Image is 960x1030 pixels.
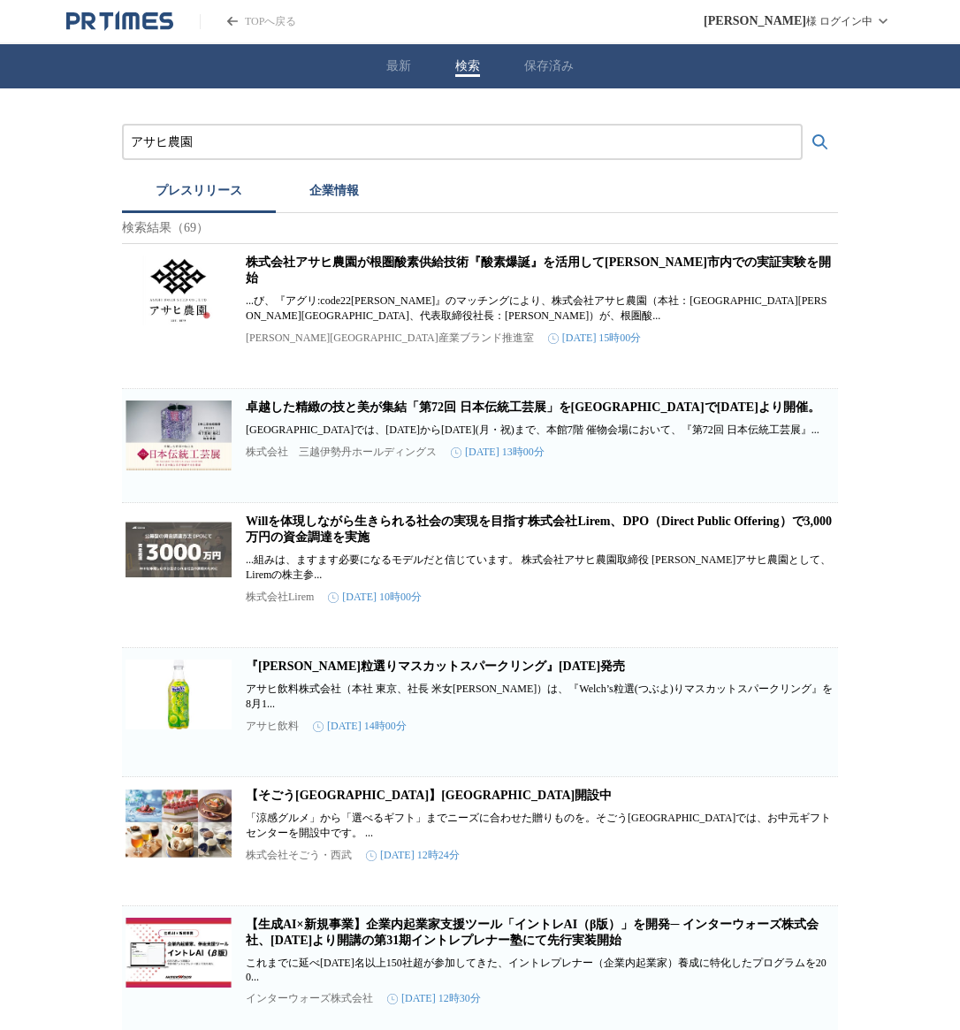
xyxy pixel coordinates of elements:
p: 検索結果（69） [122,213,838,244]
p: これまでに延べ[DATE]名以上150社超が参加してきた、イントレプレナー（企業内起業家）養成に特化したプログラムを200... [246,956,834,984]
button: 検索 [455,58,480,74]
time: [DATE] 12時30分 [387,991,481,1006]
button: 最新 [386,58,411,74]
img: 【そごう横浜店】お中元ギフトセンター開設中 [126,788,232,858]
a: 【そごう[GEOGRAPHIC_DATA]】[GEOGRAPHIC_DATA]開設中 [246,789,612,802]
button: 保存済み [524,58,574,74]
time: [DATE] 10時00分 [328,590,422,605]
p: ...び、『アグリ:code22[PERSON_NAME]』のマッチングにより、株式会社アサヒ農園（本社：[GEOGRAPHIC_DATA][PERSON_NAME][GEOGRAPHIC_DA... [246,294,834,324]
time: [DATE] 14時00分 [313,719,407,734]
p: [PERSON_NAME][GEOGRAPHIC_DATA]産業ブランド推進室 [246,331,534,346]
p: アサヒ飲料 [246,719,299,734]
p: 「涼感グルメ」から「選べるギフト」までニーズに合わせた贈りものを。そごう[GEOGRAPHIC_DATA]では、お中元ギフトセンターを開設中です。 ... [246,811,834,841]
a: PR TIMESのトップページはこちら [66,11,173,32]
a: Willを体現しながら生きられる社会の実現を目指す株式会社Lirem、DPO（Direct Public Offering）で3,000万円の資金調達を実施 [246,515,832,544]
input: プレスリリースおよび企業を検索する [131,133,794,152]
img: 『Welch’s粒選りマスカットスパークリング』8月12日発売 [126,659,232,729]
time: [DATE] 12時24分 [366,848,460,863]
p: 株式会社 三越伊勢丹ホールディングス [246,445,437,460]
p: [GEOGRAPHIC_DATA]では、[DATE]から[DATE](月・祝)まで、本館7階 催物会場において、『第72回 日本伝統工芸展』... [246,423,834,438]
img: 株式会社アサヒ農園が根圏酸素供給技術『酸素爆誕』を活用して深谷市内での実証実験を開始 [126,255,232,325]
span: [PERSON_NAME] [704,14,806,28]
time: [DATE] 15時00分 [548,331,642,346]
p: ...組みは、ますます必要になるモデルだと信じています。 株式会社アサヒ農園取締役 [PERSON_NAME]アサヒ農園として、Liremの株主参... [246,553,834,583]
p: 株式会社そごう・西武 [246,848,352,863]
time: [DATE] 13時00分 [451,445,545,460]
a: 株式会社アサヒ農園が根圏酸素供給技術『酸素爆誕』を活用して[PERSON_NAME]市内での実証実験を開始 [246,256,831,285]
p: 株式会社Lirem [246,590,314,605]
img: Willを体現しながら生きられる社会の実現を目指す株式会社Lirem、DPO（Direct Public Offering）で3,000万円の資金調達を実施 [126,514,232,584]
button: プレスリリース [122,174,276,213]
img: 卓越した精緻の技と美が集結「第72回 日本伝統工芸展」を日本橋三越本店で9月3日(水)より開催。 [126,400,232,470]
button: 検索する [803,125,838,160]
button: 企業情報 [276,174,392,213]
a: 『[PERSON_NAME]粒選りマスカットスパークリング』[DATE]発売 [246,660,625,673]
a: PR TIMESのトップページはこちら [200,14,296,29]
p: アサヒ飲料株式会社（本社 東京、社長 米女[PERSON_NAME]）は、『Welch’s粒選(つぶよ)りマスカットスパークリング』を8月1... [246,682,834,712]
p: インターウォーズ株式会社 [246,991,373,1006]
a: 【生成AI×新規事業】企業内起業家支援ツール「イントレAI（β版）」を開発─ インターウォーズ株式会社、[DATE]より開講の第31期イントレプレナー塾にて先行実装開始 [246,918,819,947]
img: 【生成AI×新規事業】企業内起業家支援ツール「イントレAI（β版）」を開発─ インターウォーズ株式会社、6月13日(金)より開講の第31期イントレプレナー塾にて先行実装開始 [126,917,232,988]
a: 卓越した精緻の技と美が集結「第72回 日本伝統工芸展」を[GEOGRAPHIC_DATA]で[DATE]より開催。 [246,401,820,414]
